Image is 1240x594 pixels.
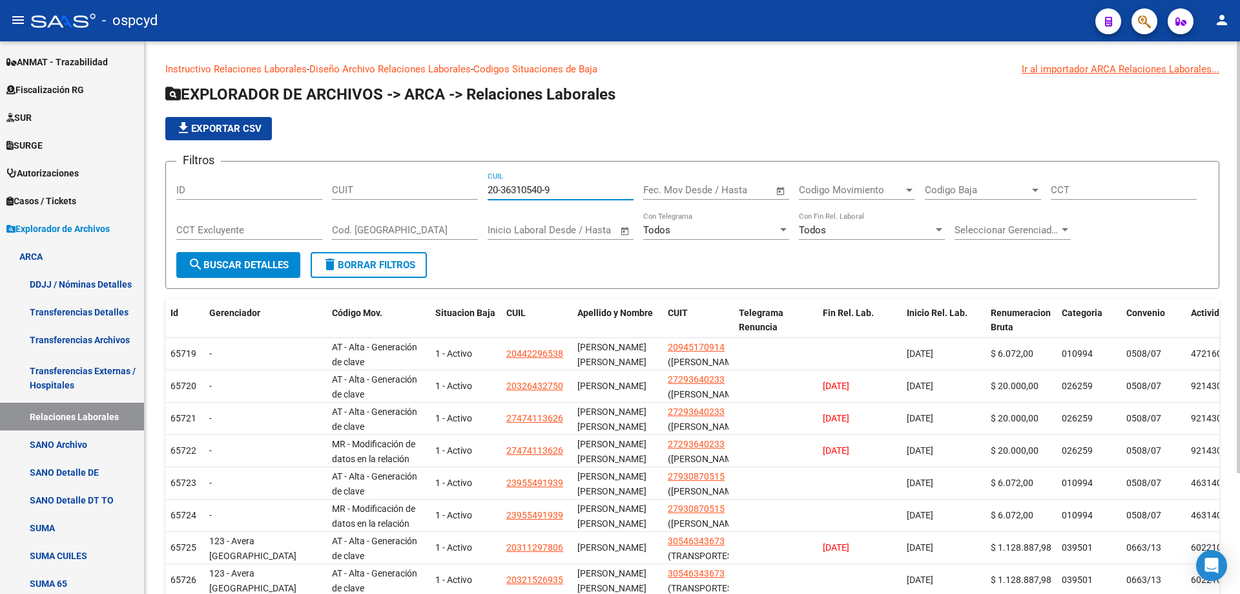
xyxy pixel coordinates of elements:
[6,111,32,125] span: SUR
[506,575,563,585] span: 20321526935
[209,445,212,456] span: -
[6,166,79,180] span: Autorizaciones
[332,471,417,496] span: AT - Alta - Generación de clave
[1022,62,1219,76] div: Ir al importador ARCA Relaciones Laborales...
[1062,445,1093,456] span: 026259
[209,478,212,488] span: -
[1062,510,1093,520] span: 010994
[1062,308,1102,318] span: Categoria
[907,413,933,423] span: [DATE]
[1191,445,1222,456] span: 921430
[1062,413,1093,423] span: 026259
[907,348,933,359] span: [DATE]
[1126,445,1161,456] span: 0508/07
[1126,308,1165,318] span: Convenio
[6,83,84,97] span: Fiscalización RG
[643,224,670,236] span: Todos
[1062,348,1093,359] span: 010994
[577,342,646,367] span: TORRES JONATAN ALEX EFRAIN
[577,542,646,553] span: CHAVEZ SERGIO NICOLAS
[1126,575,1161,585] span: 0663/13
[668,486,743,496] span: ([PERSON_NAME])
[209,413,212,423] span: -
[165,117,272,140] button: Exportar CSV
[1126,542,1161,553] span: 0663/13
[668,504,725,514] span: 27930870515
[823,381,849,391] span: [DATE]
[506,542,563,553] span: 20311297806
[170,510,196,520] span: 65724
[1062,478,1093,488] span: 010994
[577,407,646,432] span: SAYAGO MELODY NAHIR
[991,510,1033,520] span: $ 6.072,00
[311,252,427,278] button: Borrar Filtros
[1062,542,1093,553] span: 039501
[823,413,849,423] span: [DATE]
[209,536,296,576] span: 123 - Avera [GEOGRAPHIC_DATA][PERSON_NAME]
[643,184,696,196] input: Fecha inicio
[332,308,382,318] span: Código Mov.
[170,348,196,359] span: 65719
[332,342,417,367] span: AT - Alta - Generación de clave
[668,357,743,367] span: ([PERSON_NAME])
[332,568,417,593] span: AT - Alta - Generación de clave
[170,381,196,391] span: 65720
[991,308,1051,333] span: Renumeracion Bruta
[506,308,526,318] span: CUIL
[170,478,196,488] span: 65723
[176,120,191,136] mat-icon: file_download
[506,510,563,520] span: 23955491939
[668,308,688,318] span: CUIT
[907,308,967,318] span: Inicio Rel. Lab.
[204,299,327,356] datatable-header-cell: Gerenciador
[209,510,212,520] span: -
[907,542,933,553] span: [DATE]
[1057,299,1121,356] datatable-header-cell: Categoria
[435,308,495,318] span: Situacion Baja
[823,542,849,553] span: [DATE]
[991,542,1051,553] span: $ 1.128.887,98
[1191,381,1222,391] span: 921430
[176,252,300,278] button: Buscar Detalles
[165,299,204,356] datatable-header-cell: Id
[907,510,933,520] span: [DATE]
[209,348,212,359] span: -
[902,299,986,356] datatable-header-cell: Inicio Rel. Lab.
[577,381,646,391] span: ROSA WALTER ALEJANDRO
[668,342,725,352] span: 20945170914
[332,536,417,561] span: AT - Alta - Generación de clave
[170,575,196,585] span: 65726
[327,299,430,356] datatable-header-cell: Código Mov.
[577,308,653,318] span: Apellido y Nombre
[577,439,646,464] span: SAYAGO MELODY NAHIR
[668,407,725,417] span: 27293640233
[332,504,415,544] span: MR - Modificación de datos en la relación CUIT –CUIL
[668,471,725,482] span: 27930870515
[322,259,415,271] span: Borrar Filtros
[435,510,472,520] span: 1 - Activo
[1191,478,1222,488] span: 463140
[907,445,933,456] span: [DATE]
[668,454,740,479] span: ([PERSON_NAME] [PERSON_NAME])
[332,374,417,399] span: AT - Alta - Generación de clave
[1126,510,1161,520] span: 0508/07
[6,194,76,208] span: Casos / Tickets
[176,151,221,169] h3: Filtros
[1062,575,1093,585] span: 039501
[1126,478,1161,488] span: 0508/07
[577,568,646,593] span: MORENO ANGEL FACUNDO
[818,299,902,356] datatable-header-cell: Fin Rel. Lab.
[907,575,933,585] span: [DATE]
[1191,413,1222,423] span: 921430
[435,478,472,488] span: 1 - Activo
[991,478,1033,488] span: $ 6.072,00
[102,6,158,35] span: - ospcyd
[668,421,740,447] span: ([PERSON_NAME] [PERSON_NAME])
[552,224,614,236] input: Fecha fin
[1196,550,1227,581] div: Open Intercom Messenger
[322,257,338,272] mat-icon: delete
[188,257,203,272] mat-icon: search
[165,62,1219,76] p: - -
[506,478,563,488] span: 23955491939
[823,308,874,318] span: Fin Rel. Lab.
